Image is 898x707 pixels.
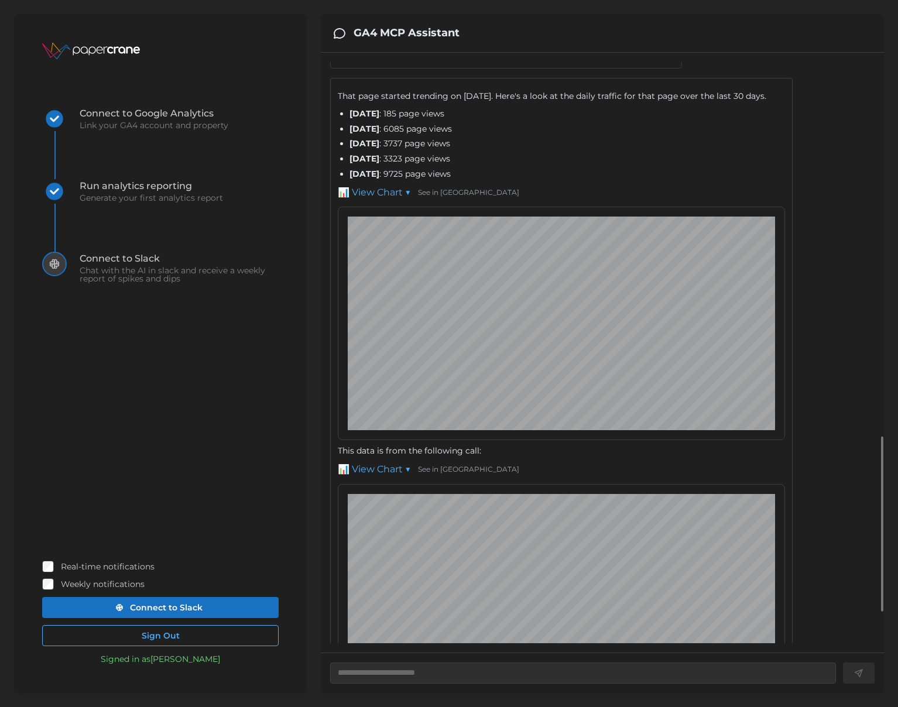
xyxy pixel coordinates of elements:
li: : 6085 page views [349,123,785,136]
li: : 9725 page views [349,168,785,181]
strong: [DATE] [349,169,379,179]
strong: [DATE] [349,108,379,119]
a: See in [GEOGRAPHIC_DATA] [418,187,519,198]
button: Connect to Slack [42,597,279,618]
button: Run analytics reportingGenerate your first analytics report [42,179,223,252]
strong: [DATE] [349,123,379,134]
label: Weekly notifications [54,578,145,590]
span: Sign Out [142,626,180,646]
strong: [DATE] [349,138,379,149]
span: Connect to Google Analytics [80,109,228,118]
button: Connect to Google AnalyticsLink your GA4 account and property [42,107,228,179]
span: Run analytics reporting [80,181,223,191]
h3: GA4 MCP Assistant [354,26,460,40]
p: Signed in as [PERSON_NAME] [101,653,220,665]
li: : 3737 page views [349,138,785,150]
button: Sign Out [42,625,279,646]
a: 📊 View Chart ▼ [338,462,411,477]
span: Link your GA4 account and property [80,121,228,129]
label: Real-time notifications [54,561,155,572]
span: Generate your first analytics report [80,194,223,202]
span: Connect to Slack [80,254,279,263]
span: Chat with the AI in slack and receive a weekly report of spikes and dips [80,266,279,283]
button: Connect to SlackChat with the AI in slack and receive a weekly report of spikes and dips [42,252,279,324]
strong: [DATE] [349,153,379,164]
span: Connect to Slack [130,598,203,617]
li: : 185 page views [349,108,785,121]
a: 📊 View Chart ▼ [338,186,411,200]
li: : 3323 page views [349,153,785,166]
div: That page started trending on [DATE]. Here's a look at the daily traffic for that page over the l... [338,90,785,103]
a: See in [GEOGRAPHIC_DATA] [418,464,519,475]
